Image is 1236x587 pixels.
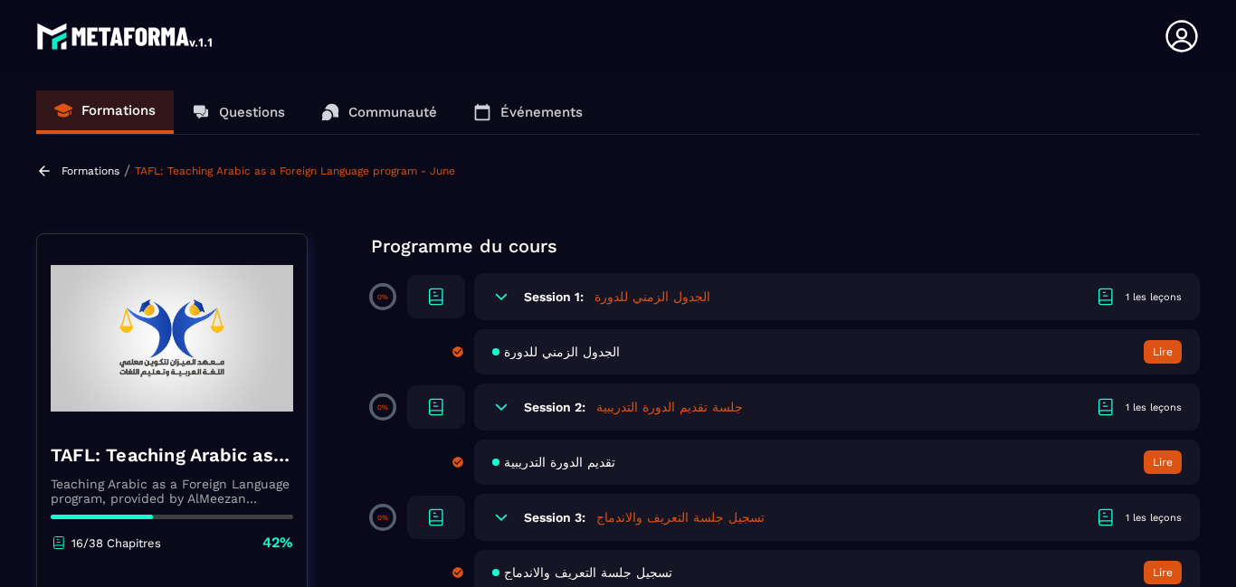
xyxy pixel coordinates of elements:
[135,165,455,177] a: TAFL: Teaching Arabic as a Foreign Language program - June
[504,345,620,359] span: الجدول الزمني للدورة
[596,398,743,416] h5: جلسة تقديم الدورة التدريبية
[348,104,437,120] p: Communauté
[174,90,303,134] a: Questions
[219,104,285,120] p: Questions
[500,104,583,120] p: Événements
[303,90,455,134] a: Communauté
[1144,561,1182,584] button: Lire
[124,162,130,179] span: /
[524,289,584,304] h6: Session 1:
[51,442,293,468] h4: TAFL: Teaching Arabic as a Foreign Language program - June
[62,165,119,177] a: Formations
[51,477,293,506] p: Teaching Arabic as a Foreign Language program, provided by AlMeezan Academy in the [GEOGRAPHIC_DATA]
[504,565,672,580] span: تسجيل جلسة التعريف والاندماج
[504,455,615,469] span: تقديم الدورة التدريبية
[262,533,293,553] p: 42%
[1144,450,1182,474] button: Lire
[51,248,293,429] img: banner
[377,403,388,412] p: 0%
[455,90,601,134] a: Événements
[1144,340,1182,364] button: Lire
[596,508,765,526] h5: تسجيل جلسة التعريف والاندماج
[1126,290,1182,304] div: 1 les leçons
[36,18,215,54] img: logo
[524,510,585,525] h6: Session 3:
[594,288,710,306] h5: الجدول الزمني للدورة
[377,293,388,301] p: 0%
[377,514,388,522] p: 0%
[1126,401,1182,414] div: 1 les leçons
[36,90,174,134] a: Formations
[1126,511,1182,525] div: 1 les leçons
[371,233,1200,259] p: Programme du cours
[81,102,156,118] p: Formations
[524,400,585,414] h6: Session 2:
[71,536,161,550] p: 16/38 Chapitres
